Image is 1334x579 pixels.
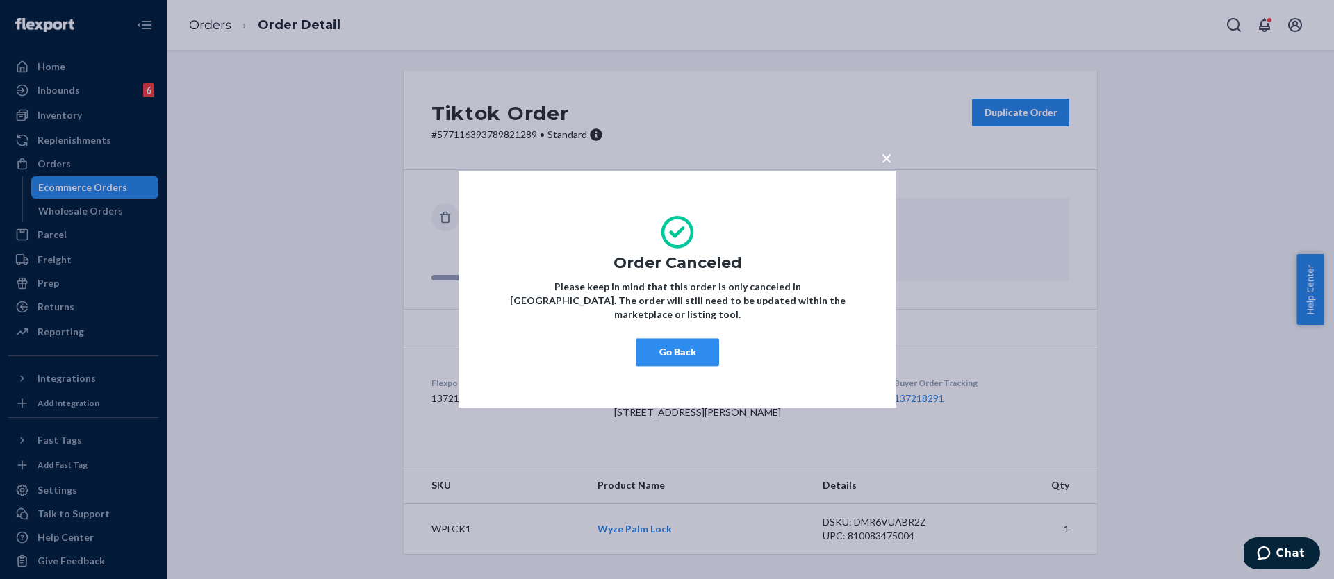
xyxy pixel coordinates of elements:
strong: Please keep in mind that this order is only canceled in [GEOGRAPHIC_DATA]. The order will still n... [510,281,846,321]
iframe: Opens a widget where you can chat to one of our agents [1244,537,1320,572]
h1: Order Canceled [500,255,855,271]
span: × [881,146,892,169]
button: Go Back [636,339,719,367]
